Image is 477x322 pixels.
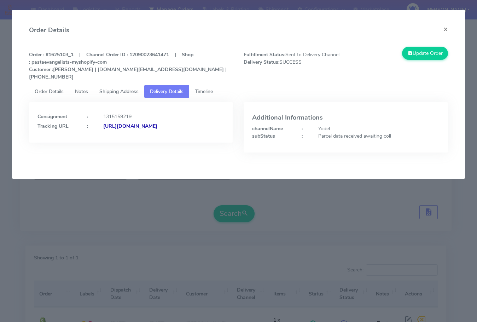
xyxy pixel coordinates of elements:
span: Order Details [35,88,64,95]
strong: [URL][DOMAIN_NAME] [103,123,157,130]
strong: Order : #1625103_1 | Channel Order ID : 12090023641471 | Shop : pastaevangelists-myshopify-com [P... [29,51,227,80]
span: Sent to Delivery Channel SUCCESS [238,51,346,81]
strong: : [302,133,303,139]
strong: : [87,123,88,130]
div: Yodel [313,125,445,132]
strong: Delivery Status: [244,59,279,65]
strong: : [87,113,88,120]
strong: Consignment [37,113,67,120]
ul: Tabs [29,85,448,98]
strong: Tracking URL [37,123,69,130]
div: 1315159219 [98,113,230,120]
strong: subStatus [252,133,275,139]
div: Parcel data received awaiting coll [313,132,445,140]
strong: Customer : [29,66,53,73]
button: Update Order [402,47,448,60]
strong: channelName [252,125,283,132]
h4: Additional Informations [252,114,440,121]
strong: : [302,125,303,132]
span: Shipping Address [99,88,139,95]
button: Close [438,20,454,39]
span: Delivery Details [150,88,184,95]
strong: Fulfillment Status: [244,51,285,58]
span: Notes [75,88,88,95]
h4: Order Details [29,25,69,35]
span: Timeline [195,88,213,95]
